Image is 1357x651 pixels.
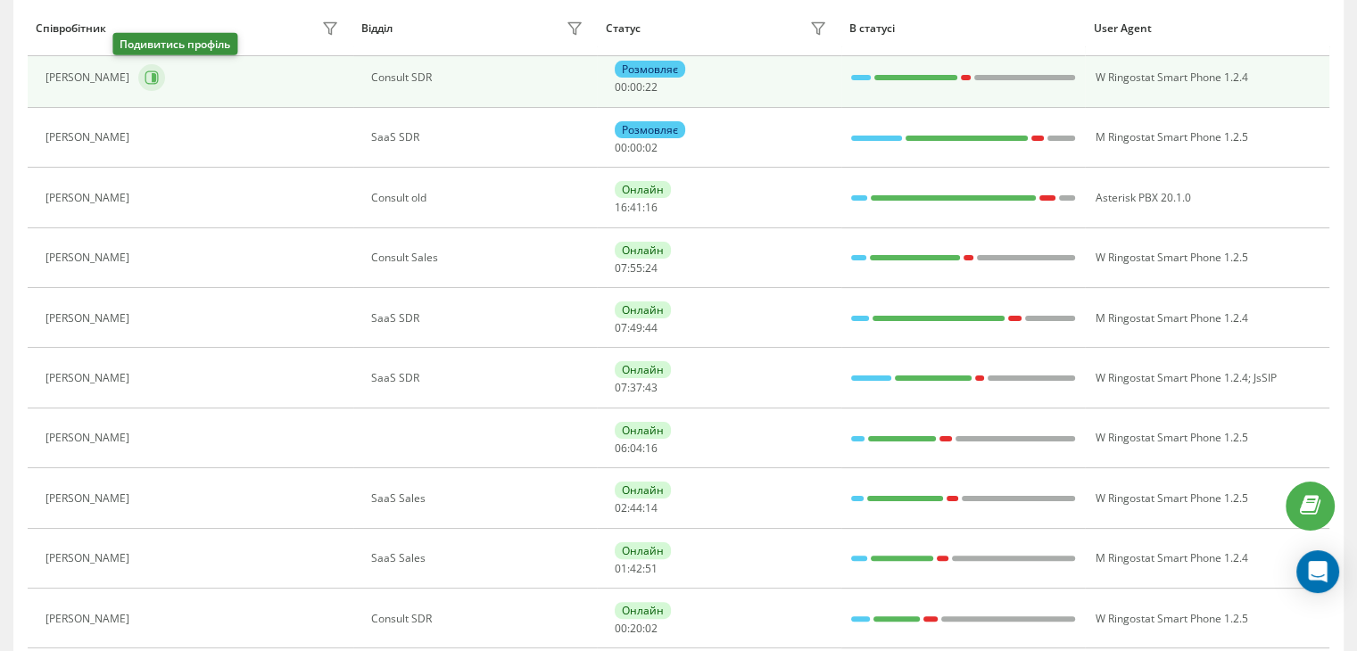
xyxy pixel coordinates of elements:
[630,500,642,515] span: 44
[46,432,134,444] div: [PERSON_NAME]
[371,372,588,384] div: SaaS SDR
[630,561,642,576] span: 42
[1095,70,1247,85] span: W Ringostat Smart Phone 1.2.4
[615,242,671,259] div: Онлайн
[615,561,627,576] span: 01
[645,79,658,95] span: 22
[615,622,658,635] div: : :
[615,262,658,275] div: : :
[46,71,134,84] div: [PERSON_NAME]
[645,320,658,335] span: 44
[615,361,671,378] div: Онлайн
[615,301,671,318] div: Онлайн
[371,613,588,625] div: Consult SDR
[371,71,588,84] div: Consult SDR
[645,260,658,276] span: 24
[46,492,134,505] div: [PERSON_NAME]
[371,312,588,325] div: SaaS SDR
[630,621,642,636] span: 20
[630,200,642,215] span: 41
[1095,129,1247,144] span: M Ringostat Smart Phone 1.2.5
[615,382,658,394] div: : :
[1095,370,1247,385] span: W Ringostat Smart Phone 1.2.4
[630,441,642,456] span: 04
[371,131,588,144] div: SaaS SDR
[615,61,685,78] div: Розмовляє
[615,81,658,94] div: : :
[615,441,627,456] span: 06
[615,140,627,155] span: 00
[46,251,134,264] div: [PERSON_NAME]
[645,380,658,395] span: 43
[849,22,1077,35] div: В статусі
[615,380,627,395] span: 07
[46,131,134,144] div: [PERSON_NAME]
[1094,22,1321,35] div: User Agent
[1095,490,1247,506] span: W Ringostat Smart Phone 1.2.5
[615,500,627,515] span: 02
[615,563,658,575] div: : :
[645,200,658,215] span: 16
[615,200,627,215] span: 16
[1095,190,1190,205] span: Asterisk PBX 20.1.0
[1095,611,1247,626] span: W Ringostat Smart Phone 1.2.5
[645,140,658,155] span: 02
[46,552,134,564] div: [PERSON_NAME]
[46,613,134,625] div: [PERSON_NAME]
[615,602,671,619] div: Онлайн
[615,322,658,334] div: : :
[630,79,642,95] span: 00
[645,441,658,456] span: 16
[1095,250,1247,265] span: W Ringostat Smart Phone 1.2.5
[371,552,588,564] div: SaaS Sales
[1095,310,1247,325] span: M Ringostat Smart Phone 1.2.4
[46,372,134,384] div: [PERSON_NAME]
[46,192,134,204] div: [PERSON_NAME]
[615,202,658,214] div: : :
[361,22,393,35] div: Відділ
[615,542,671,559] div: Онлайн
[371,251,588,264] div: Consult Sales
[615,260,627,276] span: 07
[645,561,658,576] span: 51
[615,621,627,636] span: 00
[615,502,658,515] div: : :
[36,22,106,35] div: Співробітник
[645,500,658,515] span: 14
[1095,550,1247,565] span: M Ringostat Smart Phone 1.2.4
[615,482,671,499] div: Онлайн
[606,22,641,35] div: Статус
[630,260,642,276] span: 55
[630,140,642,155] span: 00
[1253,370,1276,385] span: JsSIP
[630,380,642,395] span: 37
[371,192,588,204] div: Consult old
[615,121,685,138] div: Розмовляє
[112,33,237,55] div: Подивитись профіль
[615,79,627,95] span: 00
[1095,430,1247,445] span: W Ringostat Smart Phone 1.2.5
[645,621,658,636] span: 02
[46,312,134,325] div: [PERSON_NAME]
[615,442,658,455] div: : :
[615,181,671,198] div: Онлайн
[630,320,642,335] span: 49
[615,320,627,335] span: 07
[615,142,658,154] div: : :
[371,492,588,505] div: SaaS Sales
[1296,550,1339,593] div: Open Intercom Messenger
[615,422,671,439] div: Онлайн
